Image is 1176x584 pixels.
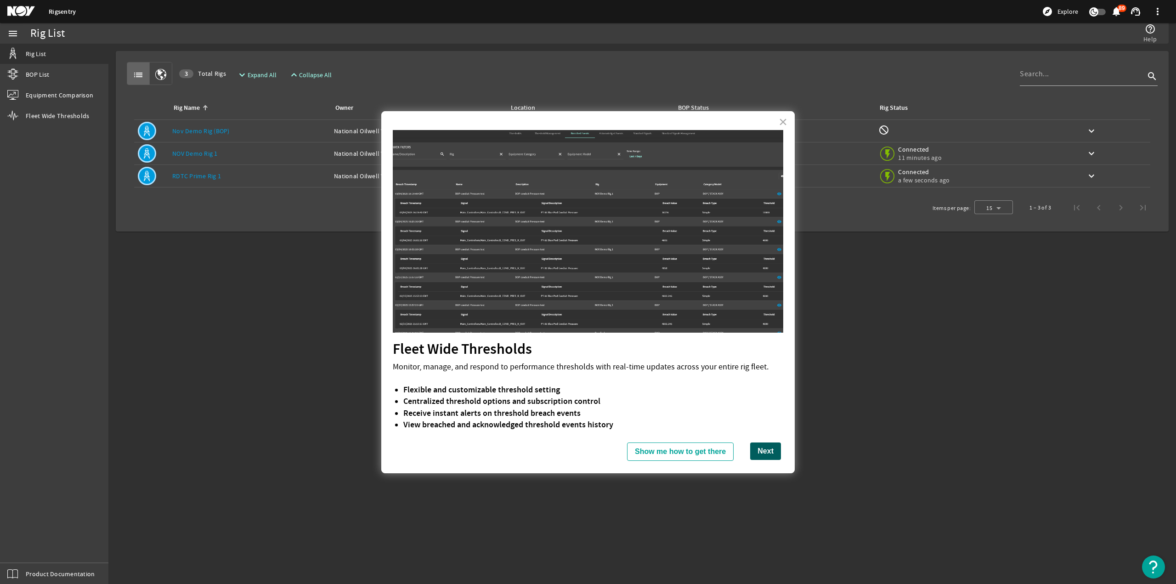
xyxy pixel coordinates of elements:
mat-icon: Rig Monitoring not available for this rig [878,125,889,136]
strong: Fleet Wide Thresholds [393,339,532,358]
div: 1 – 3 of 3 [1029,203,1051,212]
a: Rigsentry [49,7,76,16]
mat-icon: list [133,69,144,80]
strong: Flexible and customizable threshold setting [403,384,560,395]
span: Collapse All [299,70,332,79]
div: Rig List [30,29,65,38]
button: Next [750,442,781,460]
mat-icon: support_agent [1130,6,1141,17]
span: Expand All [248,70,277,79]
div: Items per page: [933,204,971,213]
strong: View breached and acknowledged threshold events history [403,419,613,430]
mat-icon: notifications [1111,6,1122,17]
div: National Oilwell Varco [334,126,502,136]
span: Connected [898,168,950,176]
a: Nov Demo Rig (BOP) [172,127,230,135]
input: Search... [1020,68,1145,79]
button: Open Resource Center [1142,556,1165,578]
a: RDTC Prime Rig 1 [172,172,221,180]
span: Connected [898,145,942,153]
button: Show me how to get there [627,442,734,461]
mat-icon: explore [1042,6,1053,17]
span: Fleet Wide Thresholds [26,111,89,120]
span: BOP List [26,70,49,79]
span: Rig List [26,49,46,58]
mat-icon: expand_more [237,69,244,80]
div: Owner [335,103,353,113]
div: National Oilwell Varco [334,149,502,158]
span: Explore [1057,7,1078,16]
div: National Oilwell Varco [334,171,502,181]
span: Product Documentation [26,569,95,578]
strong: Centralized threshold options and subscription control [403,396,600,407]
span: 11 minutes ago [898,153,942,162]
strong: Receive instant alerts on threshold breach events [403,408,581,419]
div: Location [511,103,535,113]
p: Monitor, manage, and respond to performance thresholds with real-time updates across your entire ... [393,361,783,373]
mat-icon: help_outline [1145,23,1156,34]
span: a few seconds ago [898,176,950,184]
i: search [1147,71,1158,82]
a: NOV Demo Rig 1 [172,149,218,158]
span: Equipment Comparison [26,91,93,100]
div: BOP Status [678,103,709,113]
mat-icon: keyboard_arrow_down [1086,170,1097,181]
mat-icon: expand_less [288,69,296,80]
mat-icon: keyboard_arrow_down [1086,125,1097,136]
div: 3 [179,69,193,78]
span: Help [1143,34,1157,44]
button: Close [779,114,787,129]
div: Rig Name [174,103,200,113]
span: Total Rigs [179,69,226,78]
mat-icon: menu [7,28,18,39]
mat-icon: keyboard_arrow_down [1086,148,1097,159]
div: Rig Status [880,103,908,113]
